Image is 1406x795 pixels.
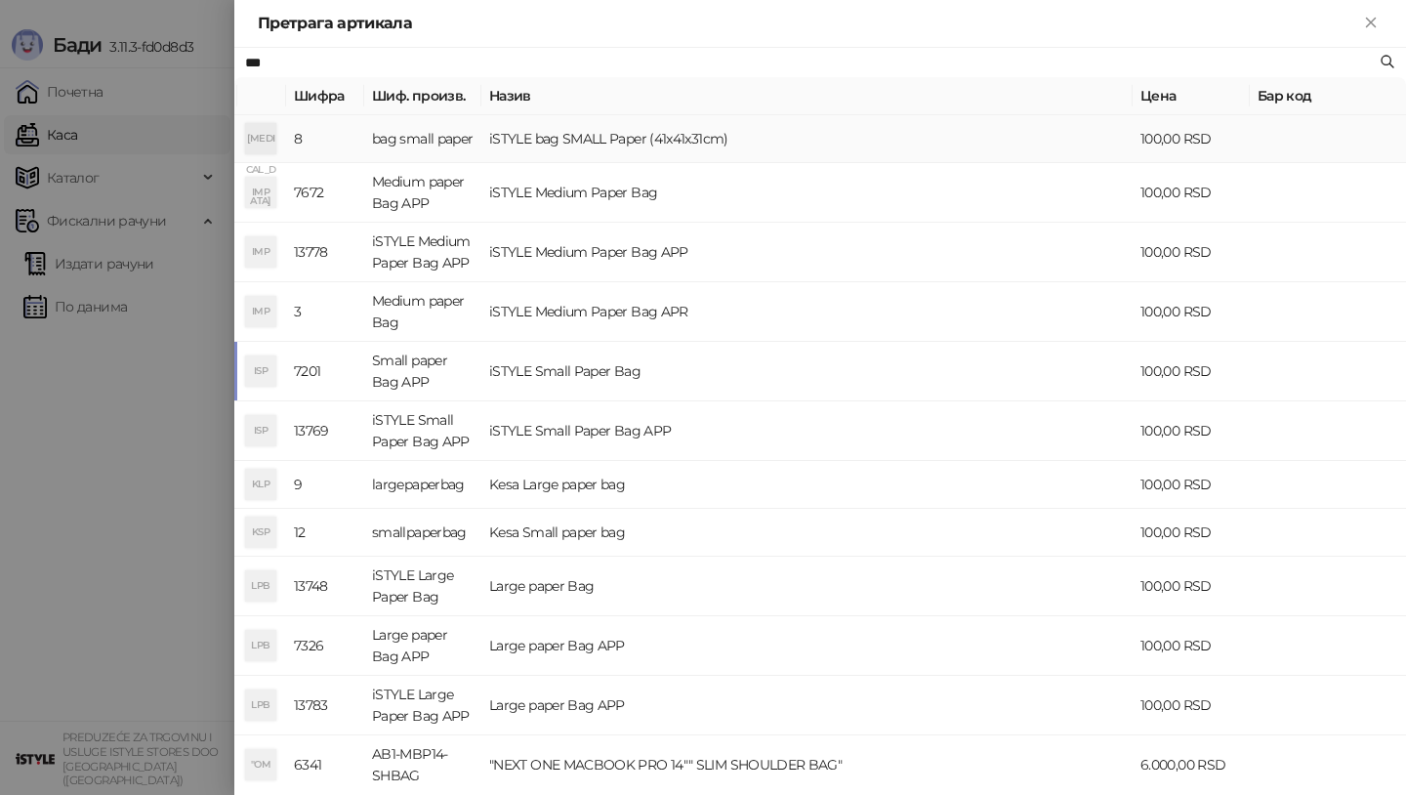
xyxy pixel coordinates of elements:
td: 7326 [286,616,364,676]
td: 12 [286,509,364,557]
div: IMP [245,177,276,208]
td: 9 [286,461,364,509]
td: 100,00 RSD [1133,461,1250,509]
div: ISP [245,415,276,446]
td: Large paper Bag APP [481,676,1133,735]
th: Шиф. произв. [364,77,481,115]
div: KSP [245,517,276,548]
td: 13769 [286,401,364,461]
td: 100,00 RSD [1133,342,1250,401]
td: "NEXT ONE MACBOOK PRO 14"" SLIM SHOULDER BAG" [481,735,1133,795]
td: 100,00 RSD [1133,282,1250,342]
td: Large paper Bag [481,557,1133,616]
div: LPB [245,570,276,602]
td: iSTYLE Medium Paper Bag APR [481,282,1133,342]
td: Kesa Large paper bag [481,461,1133,509]
td: iSTYLE bag SMALL Paper (41x41x31cm) [481,115,1133,163]
td: iSTYLE Small Paper Bag APP [364,401,481,461]
td: Medium paper Bag [364,282,481,342]
td: Small paper Bag APP [364,342,481,401]
td: 7672 [286,163,364,223]
td: Kesa Small paper bag [481,509,1133,557]
td: 100,00 RSD [1133,223,1250,282]
td: iSTYLE Large Paper Bag APP [364,676,481,735]
td: iSTYLE Medium Paper Bag APP [481,223,1133,282]
button: Close [1359,12,1383,35]
th: Шифра [286,77,364,115]
div: KLP [245,469,276,500]
div: LPB [245,630,276,661]
td: iSTYLE Small Paper Bag [481,342,1133,401]
td: 100,00 RSD [1133,616,1250,676]
div: "OM [245,749,276,780]
td: 100,00 RSD [1133,401,1250,461]
td: 13778 [286,223,364,282]
div: ISP [245,356,276,387]
td: Large paper Bag APP [481,616,1133,676]
th: Цена [1133,77,1250,115]
td: 100,00 RSD [1133,676,1250,735]
td: 100,00 RSD [1133,115,1250,163]
td: 6341 [286,735,364,795]
td: largepaperbag [364,461,481,509]
div: IMP [245,296,276,327]
div: Претрага артикала [258,12,1359,35]
td: 7201 [286,342,364,401]
td: 100,00 RSD [1133,509,1250,557]
td: iSTYLE Medium Paper Bag [481,163,1133,223]
td: AB1-MBP14-SHBAG [364,735,481,795]
td: 100,00 RSD [1133,557,1250,616]
td: 3 [286,282,364,342]
td: smallpaperbag [364,509,481,557]
th: Назив [481,77,1133,115]
div: IMP [245,236,276,268]
div: LPB [245,690,276,721]
td: 6.000,00 RSD [1133,735,1250,795]
td: iSTYLE Large Paper Bag [364,557,481,616]
td: 13748 [286,557,364,616]
td: bag small paper [364,115,481,163]
div: [MEDICAL_DATA] [245,123,276,154]
th: Бар код [1250,77,1406,115]
td: 13783 [286,676,364,735]
td: Medium paper Bag APP [364,163,481,223]
td: 8 [286,115,364,163]
td: Large paper Bag APP [364,616,481,676]
td: 100,00 RSD [1133,163,1250,223]
td: iSTYLE Small Paper Bag APP [481,401,1133,461]
td: iSTYLE Medium Paper Bag APP [364,223,481,282]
